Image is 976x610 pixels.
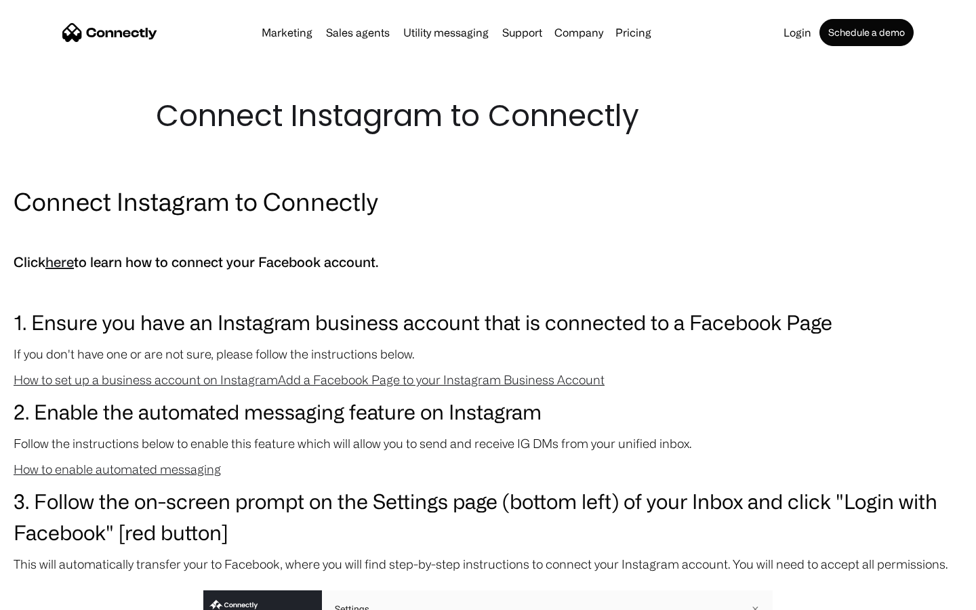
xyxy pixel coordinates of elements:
[554,23,603,42] div: Company
[14,554,962,573] p: This will automatically transfer your to Facebook, where you will find step-by-step instructions ...
[14,396,962,427] h3: 2. Enable the automated messaging feature on Instagram
[14,251,962,274] h5: Click to learn how to connect your Facebook account.
[14,485,962,548] h3: 3. Follow the on-screen prompt on the Settings page (bottom left) of your Inbox and click "Login ...
[14,225,962,244] p: ‍
[156,95,820,137] h1: Connect Instagram to Connectly
[321,27,395,38] a: Sales agents
[256,27,318,38] a: Marketing
[27,586,81,605] ul: Language list
[14,184,962,218] h2: Connect Instagram to Connectly
[14,434,962,453] p: Follow the instructions below to enable this feature which will allow you to send and receive IG ...
[778,27,817,38] a: Login
[14,306,962,338] h3: 1. Ensure you have an Instagram business account that is connected to a Facebook Page
[497,27,548,38] a: Support
[398,27,494,38] a: Utility messaging
[819,19,914,46] a: Schedule a demo
[14,586,81,605] aside: Language selected: English
[14,344,962,363] p: If you don't have one or are not sure, please follow the instructions below.
[278,373,605,386] a: Add a Facebook Page to your Instagram Business Account
[14,373,278,386] a: How to set up a business account on Instagram
[14,462,221,476] a: How to enable automated messaging
[14,281,962,300] p: ‍
[45,254,74,270] a: here
[610,27,657,38] a: Pricing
